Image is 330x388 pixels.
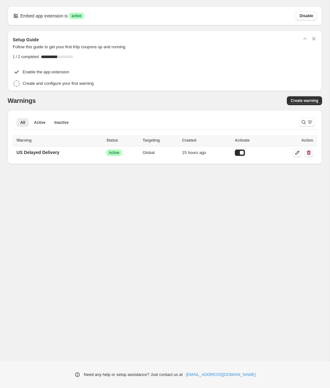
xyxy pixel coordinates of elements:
[296,11,317,20] button: Disable
[143,138,160,143] span: Targeting
[301,138,313,143] span: Action
[16,138,32,143] span: Warning
[23,69,69,75] h4: Enable the app extension
[143,150,178,156] div: Global
[13,37,39,43] h3: Setup Guide
[23,80,94,87] h4: Create and configure your first warning
[71,13,81,18] span: active
[20,120,25,125] span: All
[182,150,231,156] div: 15 hours ago
[8,97,36,104] h2: Warnings
[109,150,119,155] span: Active
[235,138,250,143] span: Activate
[291,98,318,103] span: Create warning
[13,54,39,59] span: 1 / 2 completed
[13,44,317,50] p: Follow this guide to get your first Klip coupons up and running.
[287,96,322,105] a: Create warning
[300,13,313,18] span: Disable
[54,120,69,125] span: Inactive
[186,371,256,378] a: [EMAIL_ADDRESS][DOMAIN_NAME]
[182,138,196,143] span: Created
[106,138,118,143] span: Status
[16,149,59,156] p: US Delayed Delivery
[299,118,314,127] button: Search and filter results
[13,147,63,157] a: US Delayed Delivery
[34,120,45,125] span: Active
[20,13,68,19] p: Embed app extension is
